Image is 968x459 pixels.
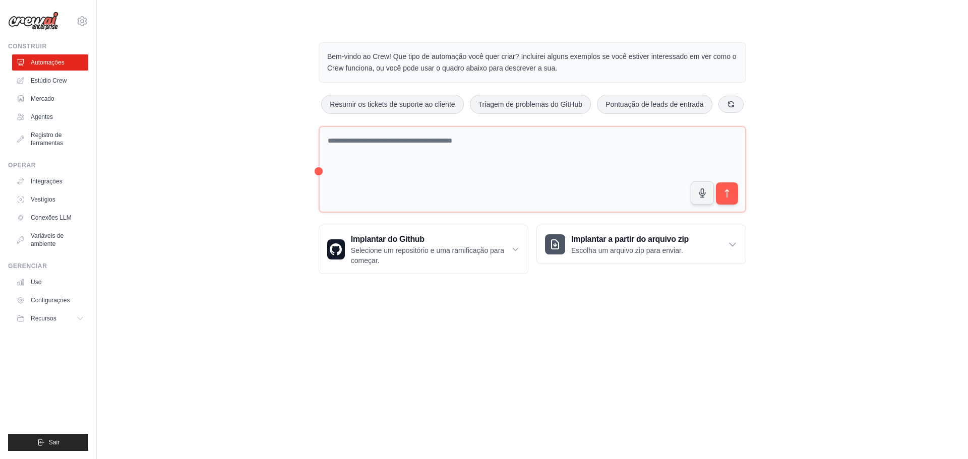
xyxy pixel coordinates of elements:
a: Integrações [12,173,88,189]
font: Recursos [31,315,56,322]
font: Variáveis ​​de ambiente [31,232,64,247]
font: Sair [49,439,59,446]
button: Resumir os tickets de suporte ao cliente [321,95,463,114]
font: Configurações [31,297,70,304]
font: Operar [8,162,36,169]
font: Agentes [31,113,53,120]
font: Escolha um arquivo zip para enviar. [571,246,683,254]
font: Gerenciar [8,263,47,270]
a: Variáveis ​​de ambiente [12,228,88,252]
button: Sair [8,434,88,451]
a: Configurações [12,292,88,308]
button: Pontuação de leads de entrada [597,95,712,114]
button: Triagem de problemas do GitHub [470,95,591,114]
font: Conexões LLM [31,214,72,221]
a: Registro de ferramentas [12,127,88,151]
font: Resumir os tickets de suporte ao cliente [330,100,455,108]
a: Automações [12,54,88,71]
font: Mercado [31,95,54,102]
font: Selecione um repositório e uma ramificação para começar. [351,246,504,265]
font: Vestígios [31,196,55,203]
a: Estúdio Crew [12,73,88,89]
font: Integrações [31,178,63,185]
img: Logotipo [8,12,58,31]
font: Pontuação de leads de entrada [606,100,704,108]
font: Bem-vindo ao Crew! Que tipo de automação você quer criar? Incluirei alguns exemplos se você estiv... [327,52,737,72]
font: Triagem de problemas do GitHub [478,100,582,108]
font: Estúdio Crew [31,77,67,84]
button: Recursos [12,310,88,326]
a: Agentes [12,109,88,125]
a: Uso [12,274,88,290]
font: Construir [8,43,47,50]
font: Implantar a partir do arquivo zip [571,235,689,243]
a: Mercado [12,91,88,107]
a: Vestígios [12,191,88,208]
iframe: Chat Widget [918,411,968,459]
font: Automações [31,59,65,66]
a: Conexões LLM [12,210,88,226]
font: Uso [31,279,41,286]
font: Registro de ferramentas [31,132,63,147]
font: Implantar do Github [351,235,425,243]
div: Widget de chat [918,411,968,459]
